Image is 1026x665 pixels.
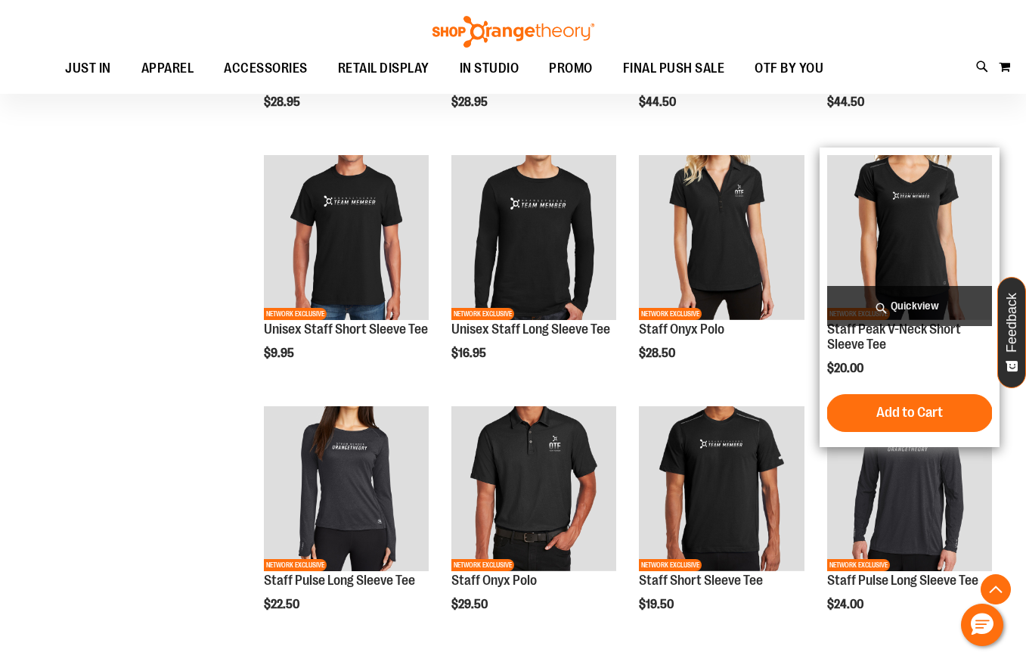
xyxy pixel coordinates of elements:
a: Product image for Unisex Short Sleeve T-ShirtNETWORK EXCLUSIVE [264,155,429,322]
button: Back To Top [981,574,1011,604]
a: Staff Pulse Long Sleeve Tee [827,573,978,588]
a: FINAL PUSH SALE [608,51,740,86]
a: Product image for Onyx PoloNETWORK EXCLUSIVE [451,406,616,573]
a: RETAIL DISPLAY [323,51,445,86]
span: RETAIL DISPLAY [338,51,429,85]
img: Product image for Onyx Polo [639,155,804,320]
span: $28.95 [451,95,490,109]
span: $29.50 [451,598,490,611]
div: product [631,399,811,650]
span: $44.50 [827,95,866,109]
span: NETWORK EXCLUSIVE [639,559,702,571]
a: Product image for Peak V-Neck Short Sleeve TeeNETWORK EXCLUSIVE [827,155,992,322]
span: NETWORK EXCLUSIVE [451,308,514,320]
a: PROMO [534,51,608,86]
a: Product image for Onyx PoloNETWORK EXCLUSIVE [639,155,804,322]
span: NETWORK EXCLUSIVE [264,559,327,571]
a: OTF BY YOU [739,51,838,86]
span: $24.00 [827,598,866,611]
span: IN STUDIO [460,51,519,85]
a: Product image for Peak Short Sleeve TeeNETWORK EXCLUSIVE [639,406,804,573]
a: Staff Onyx Polo [639,322,724,337]
div: product [631,148,811,399]
img: Shop Orangetheory [430,16,597,48]
a: Staff Pulse Long Sleeve Tee [264,573,415,588]
span: Add to Cart [876,404,943,421]
span: $28.50 [639,346,677,360]
span: $28.95 [264,95,302,109]
span: $9.95 [264,346,296,360]
div: product [256,148,436,399]
span: FINAL PUSH SALE [623,51,725,85]
a: Staff Short Sleeve Tee [639,573,763,588]
img: Product image for Pulse Long Sleeve Tee [264,406,429,571]
span: $16.95 [451,346,488,360]
a: Unisex Staff Short Sleeve Tee [264,322,428,337]
button: Add to Cart [826,394,993,432]
a: Unisex Staff Long Sleeve Tee [451,322,610,337]
button: Feedback - Show survey [997,277,1026,388]
a: APPAREL [126,51,209,86]
img: Product image for Unisex Long Sleeve T-Shirt [451,155,616,320]
img: Product image for Onyx Polo [451,406,616,571]
div: product [820,148,1000,447]
span: PROMO [549,51,593,85]
span: NETWORK EXCLUSIVE [827,559,890,571]
span: ACCESSORIES [224,51,308,85]
a: Product image for Pulse Long Sleeve TeeNETWORK EXCLUSIVE [264,406,429,573]
a: Quickview [827,286,992,326]
img: Product image for Unisex Short Sleeve T-Shirt [264,155,429,320]
button: Hello, have a question? Let’s chat. [961,604,1003,646]
span: $22.50 [264,598,302,611]
span: NETWORK EXCLUSIVE [451,559,514,571]
div: product [820,399,1000,650]
span: OTF BY YOU [755,51,823,85]
span: JUST IN [65,51,111,85]
span: NETWORK EXCLUSIVE [639,308,702,320]
div: product [256,399,436,650]
span: $44.50 [639,95,678,109]
span: APPAREL [141,51,194,85]
img: Product image for Peak V-Neck Short Sleeve Tee [827,155,992,320]
a: Product image for Unisex Long Sleeve T-ShirtNETWORK EXCLUSIVE [451,155,616,322]
span: $19.50 [639,598,676,611]
a: Product image for Pulse Long Sleeve TeeNETWORK EXCLUSIVE [827,406,992,573]
a: Staff Onyx Polo [451,573,537,588]
span: $20.00 [827,362,866,375]
a: IN STUDIO [445,51,535,85]
div: product [444,148,624,399]
div: product [444,399,624,650]
a: JUST IN [50,51,126,86]
a: Staff Peak V-Neck Short Sleeve Tee [827,322,961,352]
a: ACCESSORIES [209,51,323,86]
span: Feedback [1005,293,1019,353]
img: Product image for Pulse Long Sleeve Tee [827,406,992,571]
span: NETWORK EXCLUSIVE [264,308,327,320]
img: Product image for Peak Short Sleeve Tee [639,406,804,571]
